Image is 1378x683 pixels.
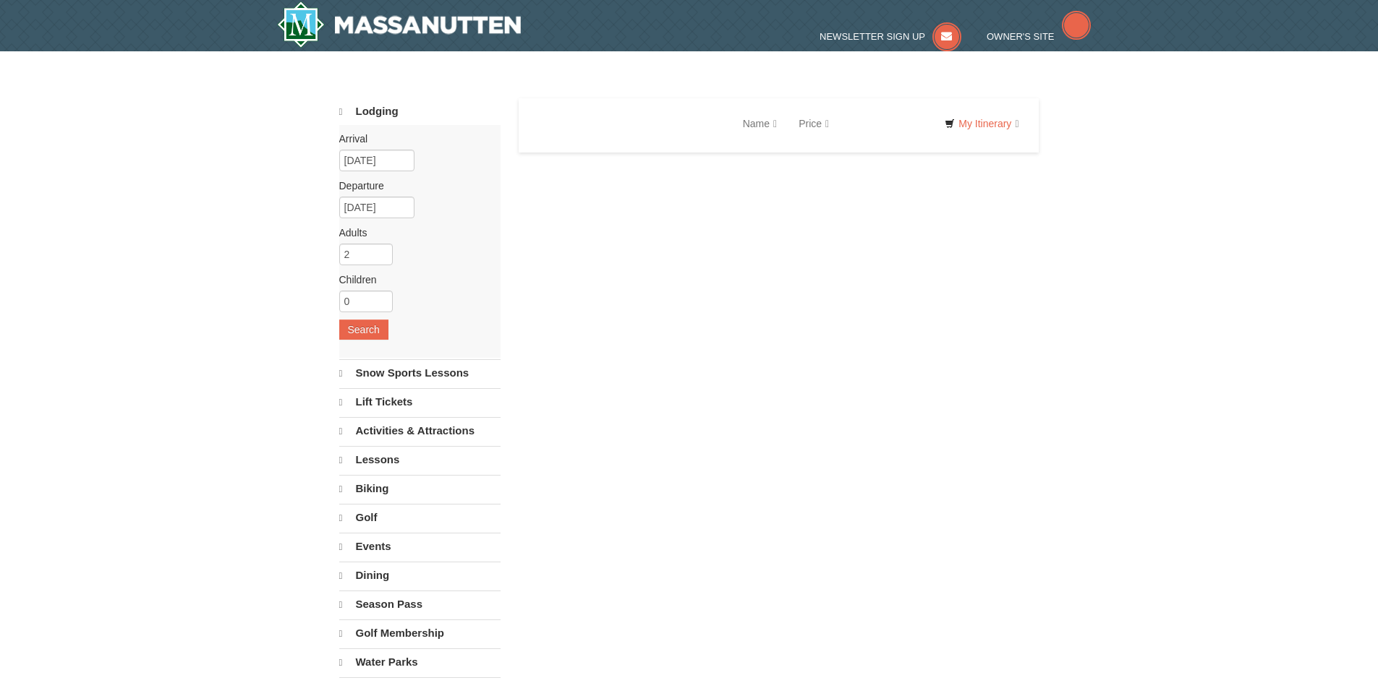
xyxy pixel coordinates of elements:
a: Activities & Attractions [339,417,501,444]
span: Owner's Site [987,31,1055,42]
a: Lodging [339,98,501,125]
label: Children [339,272,490,287]
label: Departure [339,179,490,193]
label: Arrival [339,132,490,146]
a: Owner's Site [987,31,1091,42]
a: Season Pass [339,590,501,618]
a: Lessons [339,446,501,473]
label: Adults [339,225,490,240]
span: Newsletter Sign Up [820,31,925,42]
a: Dining [339,562,501,589]
a: Events [339,533,501,560]
button: Search [339,319,388,340]
a: Golf Membership [339,619,501,647]
a: Biking [339,475,501,502]
a: Golf [339,504,501,531]
a: Newsletter Sign Up [820,31,961,42]
a: Lift Tickets [339,388,501,416]
a: My Itinerary [935,113,1028,134]
a: Price [788,109,840,138]
a: Snow Sports Lessons [339,359,501,387]
img: Massanutten Resort Logo [277,1,522,48]
a: Water Parks [339,648,501,676]
a: Massanutten Resort [277,1,522,48]
a: Name [732,109,788,138]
